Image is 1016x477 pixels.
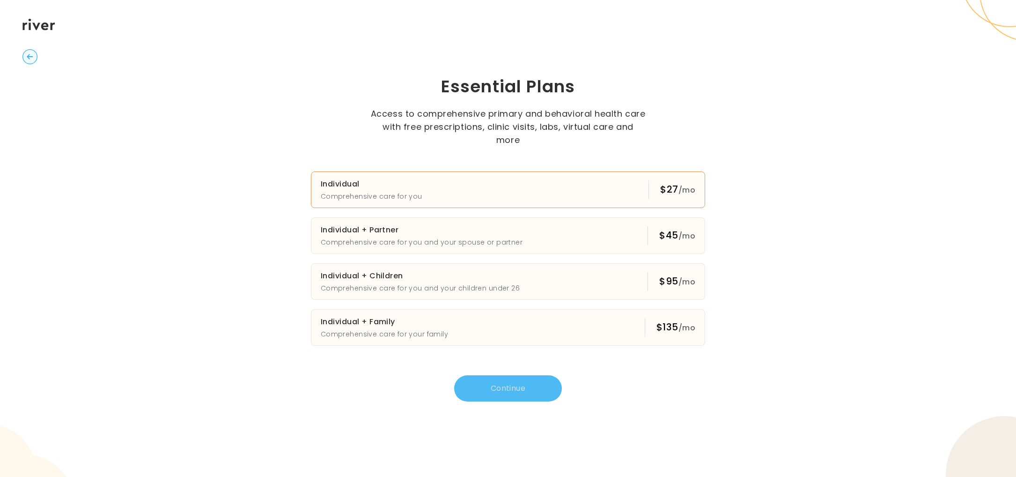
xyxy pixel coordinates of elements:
[678,276,695,287] span: /mo
[321,237,523,248] p: Comprehensive care for you and your spouse or partner
[321,224,523,237] h3: Individual + Partner
[321,178,422,191] h3: Individual
[311,217,705,254] button: Individual + PartnerComprehensive care for you and your spouse or partner$45/mo
[678,231,695,241] span: /mo
[659,229,695,243] div: $45
[262,75,755,98] h1: Essential Plans
[321,191,422,202] p: Comprehensive care for you
[321,315,448,328] h3: Individual + Family
[370,107,646,147] p: Access to comprehensive primary and behavioral health care with free prescriptions, clinic visits...
[321,328,448,340] p: Comprehensive care for your family
[311,309,705,346] button: Individual + FamilyComprehensive care for your family$135/mo
[311,263,705,300] button: Individual + ChildrenComprehensive care for you and your children under 26$95/mo
[321,269,520,283] h3: Individual + Children
[321,283,520,294] p: Comprehensive care for you and your children under 26
[454,375,562,402] button: Continue
[659,275,695,289] div: $95
[678,185,695,195] span: /mo
[660,183,695,197] div: $27
[656,320,695,335] div: $135
[311,171,705,208] button: IndividualComprehensive care for you$27/mo
[678,322,695,333] span: /mo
